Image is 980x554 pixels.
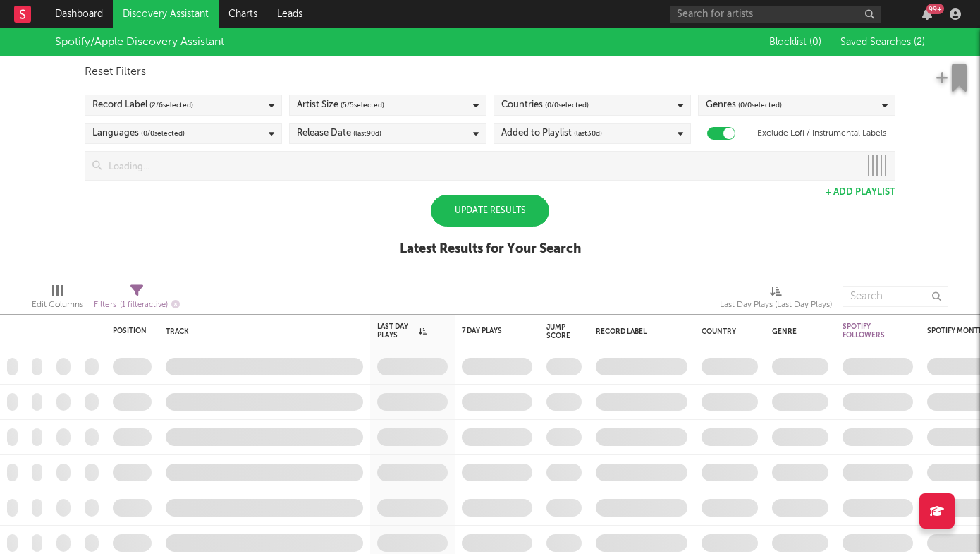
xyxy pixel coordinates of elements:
div: Languages [92,125,185,142]
span: (last 30 d) [574,125,602,142]
div: 99 + [926,4,944,14]
div: Latest Results for Your Search [400,241,581,258]
span: ( 0 / 0 selected) [141,125,185,142]
input: Loading... [102,152,859,180]
span: Saved Searches [840,37,925,47]
div: Update Results [431,195,549,227]
button: + Add Playlist [826,188,895,197]
label: Exclude Lofi / Instrumental Labels [757,125,886,142]
button: Saved Searches (2) [836,37,925,48]
div: Track [166,327,356,336]
button: 99+ [922,8,932,20]
span: ( 5 / 5 selected) [341,97,384,114]
input: Search for artists [670,6,881,23]
div: Last Day Plays [377,323,427,339]
div: Filters(1 filter active) [94,279,180,320]
input: Search... [843,286,948,307]
div: Release Date [297,125,381,142]
div: Country [702,327,751,336]
span: ( 0 ) [809,37,821,47]
div: Last Day Plays (Last Day Plays) [720,279,832,320]
div: Genre [772,327,821,336]
div: Countries [501,97,589,114]
span: ( 1 filter active) [120,301,168,309]
div: 7 Day Plays [462,327,511,335]
div: Edit Columns [32,279,83,320]
div: Reset Filters [85,64,895,80]
div: Last Day Plays (Last Day Plays) [720,296,832,313]
div: Edit Columns [32,296,83,313]
div: Genres [706,97,782,114]
span: (last 90 d) [353,125,381,142]
div: Filters [94,296,180,314]
div: Record Label [92,97,193,114]
span: ( 2 ) [914,37,925,47]
div: Spotify Followers [843,323,892,339]
div: Added to Playlist [501,125,602,142]
div: Jump Score [546,323,570,340]
span: ( 0 / 0 selected) [738,97,782,114]
span: ( 0 / 0 selected) [545,97,589,114]
span: Blocklist [769,37,821,47]
span: ( 2 / 6 selected) [149,97,193,114]
div: Artist Size [297,97,384,114]
div: Record Label [596,327,680,336]
div: Spotify/Apple Discovery Assistant [55,34,224,51]
div: Position [113,327,147,335]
